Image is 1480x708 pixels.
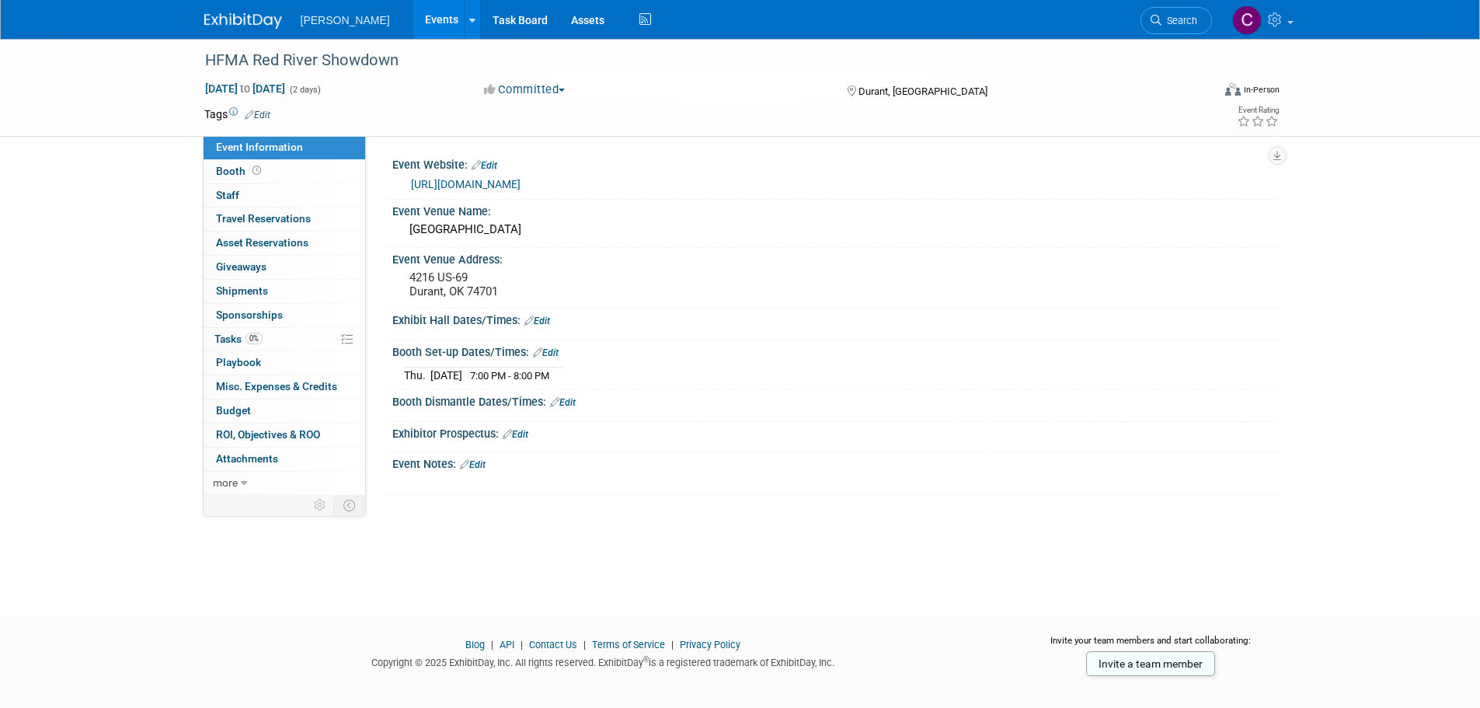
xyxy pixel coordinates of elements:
div: HFMA Red River Showdown [200,47,1189,75]
pre: 4216 US-69 Durant, OK 74701 [409,270,743,298]
span: Durant, [GEOGRAPHIC_DATA] [858,85,987,97]
span: | [580,639,590,650]
img: ExhibitDay [204,13,282,29]
img: Format-Inperson.png [1225,83,1241,96]
span: Budget [216,404,251,417]
a: Invite a team member [1086,651,1215,676]
div: Booth Set-up Dates/Times: [392,340,1276,361]
span: | [487,639,497,650]
div: Event Rating [1237,106,1279,114]
a: Sponsorships [204,304,365,327]
span: Event Information [216,141,303,153]
div: Event Venue Address: [392,248,1276,267]
span: 7:00 PM - 8:00 PM [470,370,549,382]
a: Blog [465,639,485,650]
a: Attachments [204,448,365,471]
span: Booth not reserved yet [249,165,264,176]
span: Attachments [216,452,278,465]
a: Privacy Policy [680,639,740,650]
span: Shipments [216,284,268,297]
span: Search [1161,15,1197,26]
a: Edit [533,347,559,358]
a: more [204,472,365,495]
a: Travel Reservations [204,208,365,231]
a: Search [1140,7,1212,34]
span: Sponsorships [216,309,283,321]
div: Booth Dismantle Dates/Times: [392,390,1276,410]
a: Contact Us [529,639,577,650]
a: Budget [204,399,365,423]
a: Edit [245,110,270,120]
span: Tasks [214,333,263,345]
span: Playbook [216,356,261,368]
span: [DATE] [DATE] [204,82,286,96]
a: [URL][DOMAIN_NAME] [411,178,521,190]
td: Toggle Event Tabs [333,495,365,515]
sup: ® [643,655,649,664]
span: Giveaways [216,260,266,273]
span: Misc. Expenses & Credits [216,380,337,392]
span: Booth [216,165,264,177]
a: Asset Reservations [204,232,365,255]
div: Invite your team members and start collaborating: [1026,634,1276,657]
div: Event Venue Name: [392,200,1276,219]
div: Exhibitor Prospectus: [392,422,1276,442]
a: ROI, Objectives & ROO [204,424,365,447]
button: Committed [479,82,571,98]
a: Misc. Expenses & Credits [204,375,365,399]
td: [DATE] [430,367,462,383]
a: Event Information [204,136,365,159]
a: Edit [524,316,550,326]
div: [GEOGRAPHIC_DATA] [404,218,1265,242]
span: 0% [246,333,263,344]
a: Giveaways [204,256,365,279]
span: ROI, Objectives & ROO [216,428,320,441]
a: Terms of Service [592,639,665,650]
td: Personalize Event Tab Strip [307,495,334,515]
span: [PERSON_NAME] [301,14,390,26]
div: Event Format [1120,81,1280,104]
a: Tasks0% [204,328,365,351]
a: Shipments [204,280,365,303]
span: to [238,82,252,95]
span: | [667,639,677,650]
a: Playbook [204,351,365,375]
div: Event Notes: [392,452,1276,473]
span: Staff [216,189,239,201]
a: Staff [204,184,365,208]
span: Asset Reservations [216,236,308,249]
td: Tags [204,106,270,122]
div: Event Website: [392,153,1276,173]
span: Travel Reservations [216,212,311,225]
img: Chris Cobb [1232,5,1262,35]
div: Copyright © 2025 ExhibitDay, Inc. All rights reserved. ExhibitDay is a registered trademark of Ex... [204,652,1003,670]
a: API [500,639,514,650]
span: more [213,476,238,489]
span: | [517,639,527,650]
a: Booth [204,160,365,183]
td: Thu. [404,367,430,383]
a: Edit [503,429,528,440]
div: In-Person [1243,84,1280,96]
a: Edit [472,160,497,171]
a: Edit [460,459,486,470]
a: Edit [550,397,576,408]
div: Exhibit Hall Dates/Times: [392,309,1276,329]
span: (2 days) [288,85,321,95]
